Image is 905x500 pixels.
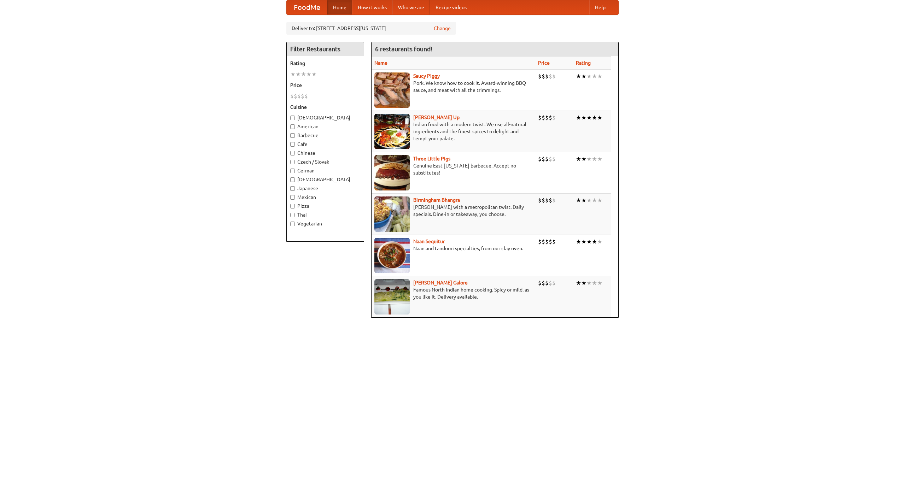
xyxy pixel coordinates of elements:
[597,114,602,122] li: ★
[290,116,295,120] input: [DEMOGRAPHIC_DATA]
[538,238,542,246] li: $
[549,114,552,122] li: $
[545,279,549,287] li: $
[538,196,542,204] li: $
[301,92,304,100] li: $
[576,279,581,287] li: ★
[597,279,602,287] li: ★
[586,72,592,80] li: ★
[374,155,410,190] img: littlepigs.jpg
[374,245,532,252] p: Naan and tandoori specialties, from our clay oven.
[297,92,301,100] li: $
[296,70,301,78] li: ★
[413,114,460,120] a: [PERSON_NAME] Up
[374,80,532,94] p: Pork. We know how to cook it. Award-winning BBQ sauce, and meat with all the trimmings.
[290,211,360,218] label: Thai
[290,114,360,121] label: [DEMOGRAPHIC_DATA]
[597,72,602,80] li: ★
[290,160,295,164] input: Czech / Slovak
[545,238,549,246] li: $
[290,222,295,226] input: Vegetarian
[290,204,295,208] input: Pizza
[549,196,552,204] li: $
[290,141,360,148] label: Cafe
[290,92,294,100] li: $
[290,70,296,78] li: ★
[549,72,552,80] li: $
[545,72,549,80] li: $
[290,142,295,147] input: Cafe
[290,82,360,89] h5: Price
[374,72,410,108] img: saucy.jpg
[327,0,352,14] a: Home
[413,280,468,286] a: [PERSON_NAME] Galore
[304,92,308,100] li: $
[545,155,549,163] li: $
[374,162,532,176] p: Genuine East [US_STATE] barbecue. Accept no substitutes!
[294,92,297,100] li: $
[549,279,552,287] li: $
[592,238,597,246] li: ★
[592,114,597,122] li: ★
[352,0,392,14] a: How it works
[586,279,592,287] li: ★
[592,155,597,163] li: ★
[301,70,306,78] li: ★
[287,42,364,56] h4: Filter Restaurants
[542,279,545,287] li: $
[538,279,542,287] li: $
[581,196,586,204] li: ★
[434,25,451,32] a: Change
[290,124,295,129] input: American
[586,238,592,246] li: ★
[597,155,602,163] li: ★
[374,121,532,142] p: Indian food with a modern twist. We use all-natural ingredients and the finest spices to delight ...
[306,70,311,78] li: ★
[586,114,592,122] li: ★
[552,238,556,246] li: $
[549,155,552,163] li: $
[589,0,611,14] a: Help
[576,72,581,80] li: ★
[290,132,360,139] label: Barbecue
[290,186,295,191] input: Japanese
[592,72,597,80] li: ★
[576,114,581,122] li: ★
[413,73,440,79] a: Saucy Piggy
[552,114,556,122] li: $
[374,279,410,314] img: currygalore.jpg
[576,238,581,246] li: ★
[290,195,295,200] input: Mexican
[413,156,450,161] a: Three Little Pigs
[542,155,545,163] li: $
[290,104,360,111] h5: Cuisine
[290,151,295,155] input: Chinese
[545,114,549,122] li: $
[538,155,542,163] li: $
[290,167,360,174] label: German
[287,0,327,14] a: FoodMe
[542,196,545,204] li: $
[592,279,597,287] li: ★
[592,196,597,204] li: ★
[545,196,549,204] li: $
[413,239,445,244] a: Naan Sequitur
[290,202,360,210] label: Pizza
[581,238,586,246] li: ★
[290,133,295,138] input: Barbecue
[581,279,586,287] li: ★
[374,114,410,149] img: curryup.jpg
[290,194,360,201] label: Mexican
[538,60,550,66] a: Price
[311,70,317,78] li: ★
[542,114,545,122] li: $
[392,0,430,14] a: Who we are
[413,197,460,203] a: Birmingham Bhangra
[290,213,295,217] input: Thai
[538,114,542,122] li: $
[552,196,556,204] li: $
